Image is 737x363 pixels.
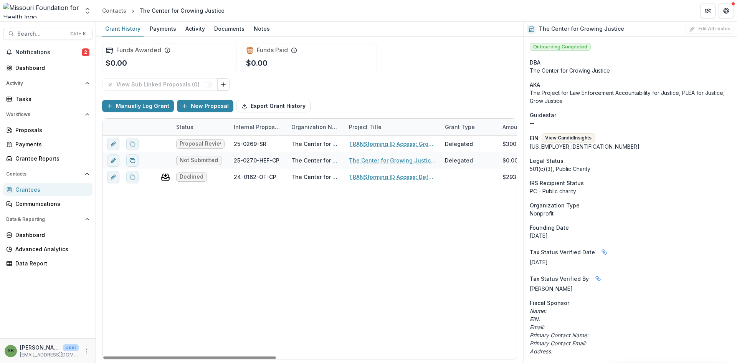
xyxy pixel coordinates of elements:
button: Duplicate proposal [126,138,139,150]
span: 2 [82,48,89,56]
div: Contacts [102,7,126,15]
span: Proposal Review [180,141,221,147]
p: User [63,344,79,351]
a: Communications [3,197,93,210]
button: Notifications2 [3,46,93,58]
a: Advanced Analytics [3,243,93,255]
div: -- [530,119,731,127]
button: Duplicate proposal [126,154,139,167]
p: The Project for Law Enforcement Accountability for Justice, PLEA for Justice, Grow Justice [530,89,731,105]
span: Tax Status Verified Date [530,248,595,256]
div: The Center for Growing Justice [291,140,340,148]
a: Data Report [3,257,93,270]
button: Linked binding [598,246,610,258]
div: The Center for Growing Justice [139,7,225,15]
p: [PERSON_NAME] [530,285,731,293]
span: Not Submitted [180,157,218,164]
div: Grant History [102,23,144,34]
div: Organization Name [287,123,344,131]
p: EIN [530,134,539,142]
button: Duplicate proposal [126,171,139,183]
a: Notes [251,22,273,36]
button: Link Grants [217,78,230,91]
button: View CandidInsights [542,133,595,143]
span: Guidestar [530,111,556,119]
div: Ctrl + K [69,30,88,38]
a: Tasks [3,93,93,105]
div: Advanced Analytics [15,245,86,253]
i: Primary Contact Name: [530,332,588,338]
div: Internal Proposal ID [229,123,287,131]
a: Dashboard [3,61,93,74]
button: Linked binding [592,272,604,285]
div: 24-0162-OF-CP [234,173,276,181]
a: TRANSforming ID Access: Defending & Expanding Access to Gender Marker Changes on [US_STATE] Ident... [349,173,436,181]
h2: Funds Paid [257,46,288,54]
a: The Center for Growing Justice - [DATE] - [DATE] Request for Concept Papers [349,156,436,164]
button: Edit Attributes [686,25,734,34]
a: Contacts [99,5,129,16]
i: Name: [530,308,546,314]
div: 501(c)(3), Public Charity [530,165,731,173]
div: Organization Name [287,119,344,135]
button: edit [107,171,119,183]
button: More [82,346,91,356]
h2: The Center for Growing Justice [539,26,624,32]
div: Grantees [15,186,86,194]
span: Notifications [15,49,82,56]
p: [EMAIL_ADDRESS][DOMAIN_NAME] [20,351,79,358]
i: EIN: [530,316,540,322]
div: $0.00 [502,156,518,164]
i: Primary Contact Email: [530,340,587,346]
div: Amount Requested [498,123,558,131]
div: Samantha Bunk [8,348,14,353]
button: Open entity switcher [82,3,93,18]
div: [DATE] [530,232,731,240]
button: Open Workflows [3,108,93,121]
div: Project Title [344,119,440,135]
span: DBA [530,58,540,66]
div: Project Title [344,123,386,131]
span: Declined [180,174,203,180]
a: Payments [147,22,179,36]
div: Amount Requested [498,119,575,135]
a: Proposals [3,124,93,136]
i: Email: [530,324,544,330]
div: Proposals [15,126,86,134]
div: Payments [15,140,86,148]
div: 25-0270-HEF-CP [234,156,279,164]
div: Communications [15,200,86,208]
div: Delegated [445,140,473,148]
button: Open Contacts [3,168,93,180]
a: TRANSforming ID Access: Growing Capacity to Defend & Expand Gender Marker Changes [349,140,436,148]
div: Status [172,123,198,131]
button: Open Activity [3,77,93,90]
button: Export Grant History [236,100,311,112]
div: Data Report [15,259,86,267]
a: Payments [3,138,93,151]
div: Grant Type [440,119,498,135]
img: Missouri Foundation for Health logo [3,3,79,18]
div: Delegated [445,156,473,164]
p: $0.00 [106,57,127,69]
div: Status [172,119,229,135]
p: View Sub Linked Proposals ( 0 ) [116,81,203,88]
div: [US_EMPLOYER_IDENTIFICATION_NUMBER] [530,143,731,151]
div: Internal Proposal ID [229,119,287,135]
div: Grant Type [440,123,479,131]
div: Grantee Reports [15,154,86,162]
a: Grant History [102,22,144,36]
button: View Sub Linked Proposals (0) [102,78,218,91]
a: Grantee Reports [3,152,93,165]
span: Onboarding Completed [530,43,591,51]
div: 25-0269-SR [234,140,266,148]
span: Contacts [6,171,82,177]
p: [PERSON_NAME] [20,343,60,351]
span: AKA [530,81,540,89]
div: $300,000.00 [502,140,537,148]
div: Dashboard [15,64,86,72]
